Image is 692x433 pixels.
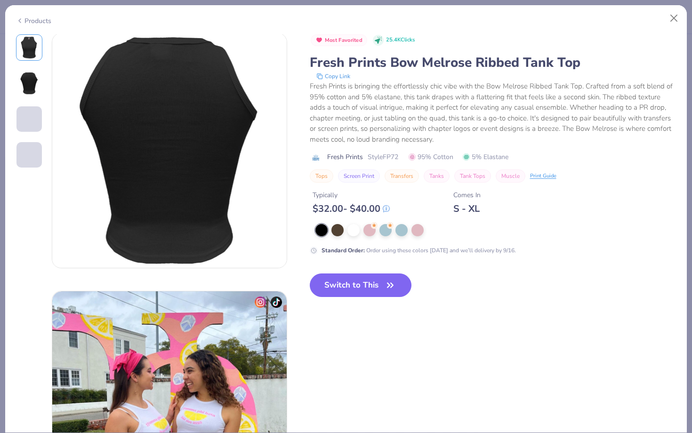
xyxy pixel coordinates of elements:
[313,190,390,200] div: Typically
[385,169,419,183] button: Transfers
[453,203,481,215] div: S - XL
[325,38,362,43] span: Most Favorited
[368,152,398,162] span: Style FP72
[338,169,380,183] button: Screen Print
[322,247,365,254] strong: Standard Order :
[665,9,683,27] button: Close
[16,168,18,193] img: User generated content
[52,33,287,268] img: Back
[322,246,516,255] div: Order using these colors [DATE] and we’ll delivery by 9/16.
[310,273,412,297] button: Switch to This
[463,152,508,162] span: 5% Elastane
[255,297,266,308] img: insta-icon.png
[310,54,676,72] div: Fresh Prints Bow Melrose Ribbed Tank Top
[310,81,676,144] div: Fresh Prints is bringing the effortlessly chic vibe with the Bow Melrose Ribbed Tank Top. Crafted...
[311,34,368,47] button: Badge Button
[530,172,556,180] div: Print Guide
[453,190,481,200] div: Comes In
[409,152,453,162] span: 95% Cotton
[313,203,390,215] div: $ 32.00 - $ 40.00
[424,169,450,183] button: Tanks
[315,36,323,44] img: Most Favorited sort
[314,72,353,81] button: copy to clipboard
[16,16,51,26] div: Products
[454,169,491,183] button: Tank Tops
[496,169,525,183] button: Muscle
[18,36,40,59] img: Front
[310,169,333,183] button: Tops
[327,152,363,162] span: Fresh Prints
[16,132,18,157] img: User generated content
[310,154,322,161] img: brand logo
[18,72,40,95] img: Back
[386,36,415,44] span: 25.4K Clicks
[271,297,282,308] img: tiktok-icon.png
